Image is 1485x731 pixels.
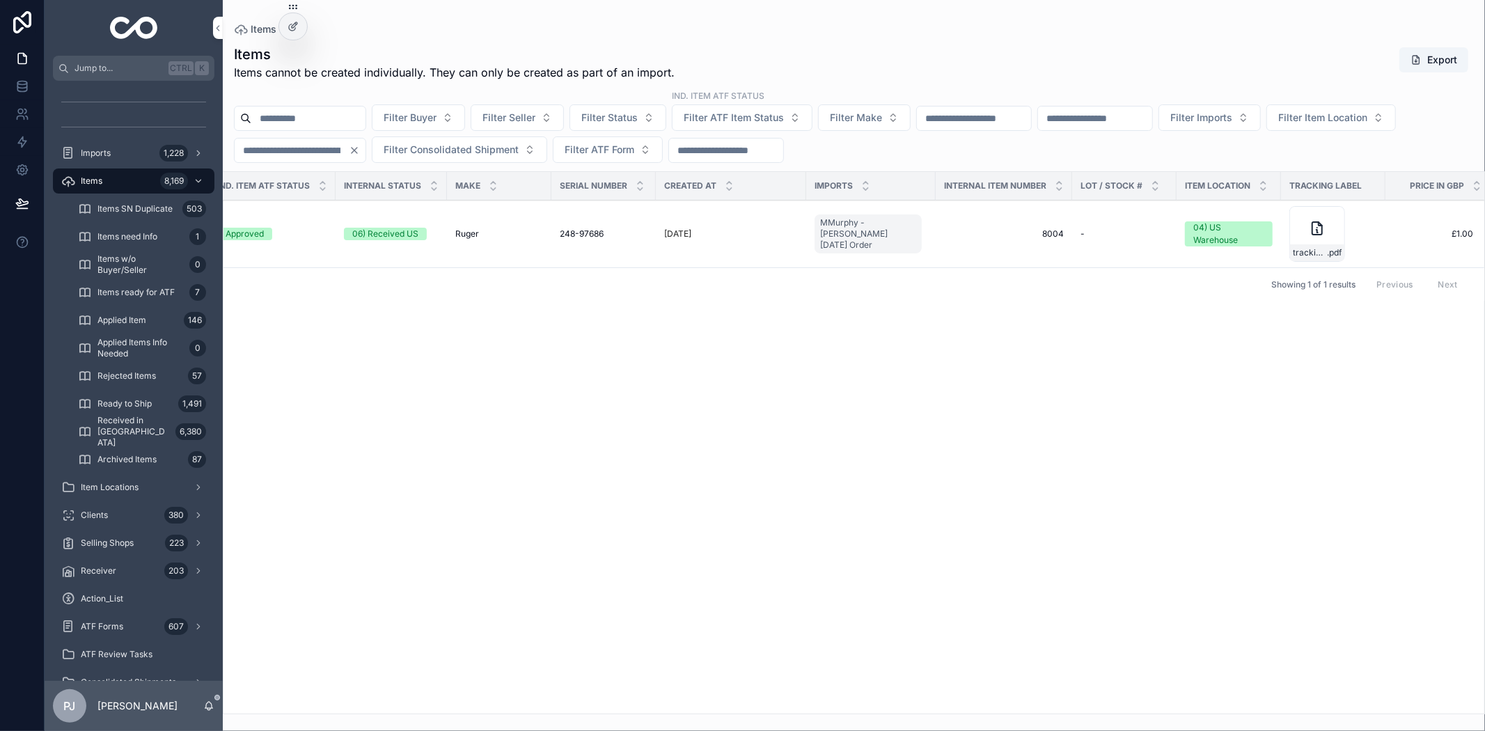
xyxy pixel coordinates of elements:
[97,253,184,276] span: Items w/o Buyer/Seller
[455,228,479,239] span: Ruger
[830,111,882,125] span: Filter Make
[217,180,310,191] span: Ind. Item ATF Status
[234,64,675,81] span: Items cannot be created individually. They can only be created as part of an import.
[553,136,663,163] button: Select Button
[184,312,206,329] div: 146
[45,81,223,681] div: scrollable content
[372,136,547,163] button: Select Button
[1266,104,1396,131] button: Select Button
[178,395,206,412] div: 1,491
[110,17,158,39] img: App logo
[81,649,152,660] span: ATF Review Tasks
[164,563,188,579] div: 203
[815,214,922,253] a: MMurphy - [PERSON_NAME] [DATE] Order
[53,614,214,639] a: ATF Forms607
[81,175,102,187] span: Items
[560,180,627,191] span: Serial Number
[189,256,206,273] div: 0
[815,180,853,191] span: Imports
[344,228,439,240] a: 06) Received US
[53,141,214,166] a: Imports1,228
[1289,180,1362,191] span: Tracking Label
[70,419,214,444] a: Received in [GEOGRAPHIC_DATA]6,380
[352,228,418,240] div: 06) Received US
[1399,47,1468,72] button: Export
[97,231,157,242] span: Items need Info
[53,530,214,556] a: Selling Shops223
[164,507,188,524] div: 380
[97,287,175,298] span: Items ready for ATF
[560,228,647,239] a: 248-97686
[455,228,543,239] a: Ruger
[664,180,716,191] span: Created at
[70,224,214,249] a: Items need Info1
[1193,221,1264,246] div: 04) US Warehouse
[569,104,666,131] button: Select Button
[471,104,564,131] button: Select Button
[81,482,139,493] span: Item Locations
[1081,228,1085,239] span: -
[226,228,264,240] div: Approved
[1158,104,1261,131] button: Select Button
[482,111,535,125] span: Filter Seller
[97,203,173,214] span: Items SN Duplicate
[70,196,214,221] a: Items SN Duplicate503
[349,145,366,156] button: Clear
[820,217,916,251] span: MMurphy - [PERSON_NAME] [DATE] Order
[70,391,214,416] a: Ready to Ship1,491
[664,228,691,239] p: [DATE]
[684,111,784,125] span: Filter ATF Item Status
[74,63,163,74] span: Jump to...
[1293,247,1327,258] span: tracking_label
[159,145,188,162] div: 1,228
[234,22,276,36] a: Items
[581,111,638,125] span: Filter Status
[81,565,116,576] span: Receiver
[160,173,188,189] div: 8,169
[189,340,206,356] div: 0
[944,180,1046,191] span: Internal Item Number
[1185,221,1273,246] a: 04) US Warehouse
[70,447,214,472] a: Archived Items87
[188,451,206,468] div: 87
[1327,247,1342,258] span: .pdf
[70,308,214,333] a: Applied Item146
[189,228,206,245] div: 1
[70,280,214,305] a: Items ready for ATF7
[53,503,214,528] a: Clients380
[164,618,188,635] div: 607
[70,252,214,277] a: Items w/o Buyer/Seller0
[251,22,276,36] span: Items
[565,143,634,157] span: Filter ATF Form
[818,104,911,131] button: Select Button
[1185,180,1250,191] span: Item Location
[97,415,170,448] span: Received in [GEOGRAPHIC_DATA]
[944,228,1064,239] a: 8004
[81,593,123,604] span: Action_List
[217,228,327,240] a: Approved
[1410,180,1464,191] span: Price in GBP
[455,180,480,191] span: Make
[81,148,111,159] span: Imports
[70,363,214,388] a: Rejected Items57
[53,670,214,695] a: Consolidated Shipments
[182,201,206,217] div: 503
[384,111,437,125] span: Filter Buyer
[53,586,214,611] a: Action_List
[234,45,675,64] h1: Items
[81,510,108,521] span: Clients
[1385,228,1473,239] a: £1.00
[165,535,188,551] div: 223
[664,228,798,239] a: [DATE]
[188,368,206,384] div: 57
[53,475,214,500] a: Item Locations
[53,56,214,81] button: Jump to...CtrlK
[97,699,178,713] p: [PERSON_NAME]
[97,398,152,409] span: Ready to Ship
[384,143,519,157] span: Filter Consolidated Shipment
[168,61,194,75] span: Ctrl
[53,558,214,583] a: Receiver203
[97,315,146,326] span: Applied Item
